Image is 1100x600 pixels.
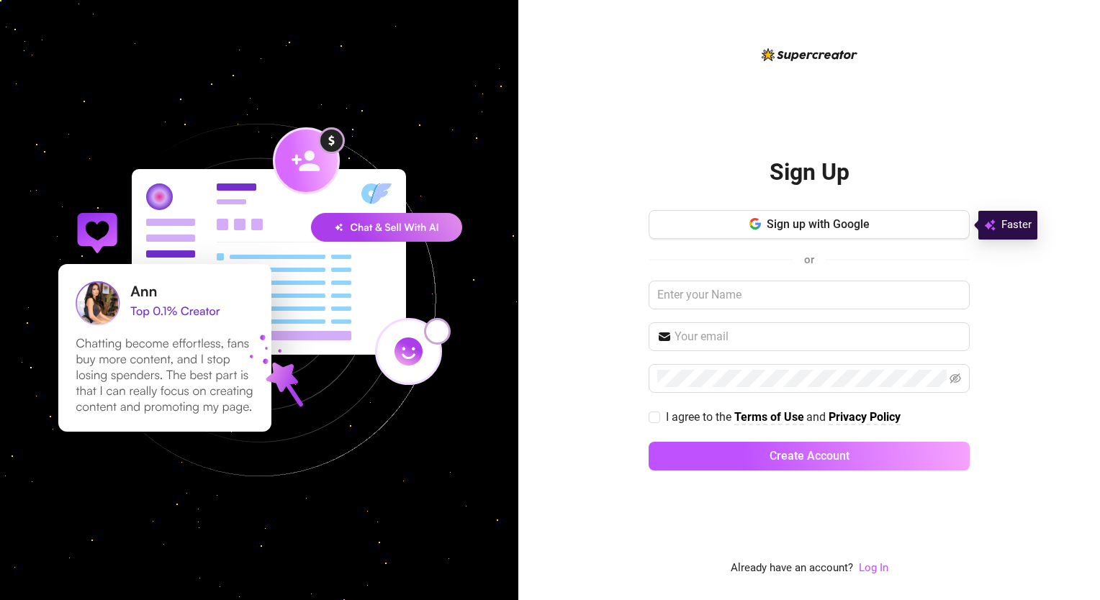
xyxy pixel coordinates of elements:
[675,328,961,345] input: Your email
[770,158,849,187] h2: Sign Up
[649,281,970,309] input: Enter your Name
[734,410,804,425] a: Terms of Use
[666,410,734,424] span: I agree to the
[859,561,888,574] a: Log In
[762,48,857,61] img: logo-BBDzfeDw.svg
[859,560,888,577] a: Log In
[950,373,961,384] span: eye-invisible
[804,253,814,266] span: or
[806,410,829,424] span: and
[649,210,970,239] button: Sign up with Google
[734,410,804,424] strong: Terms of Use
[1001,217,1032,234] span: Faster
[829,410,901,425] a: Privacy Policy
[767,217,870,231] span: Sign up with Google
[770,449,849,463] span: Create Account
[649,442,970,471] button: Create Account
[731,560,853,577] span: Already have an account?
[829,410,901,424] strong: Privacy Policy
[984,217,996,234] img: svg%3e
[10,51,508,549] img: signup-background-D0MIrEPF.svg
